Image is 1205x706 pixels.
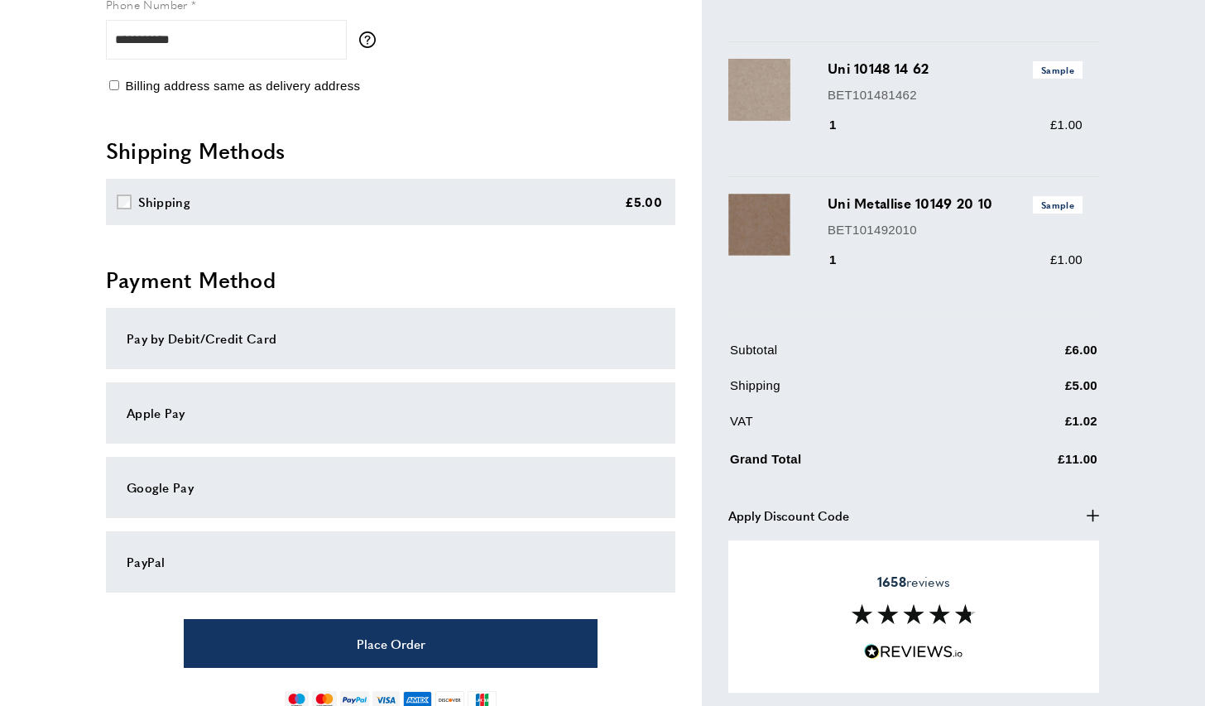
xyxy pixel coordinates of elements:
button: More information [359,31,384,48]
div: 1 [828,115,860,135]
p: BET101481462 [828,85,1083,105]
div: £5.00 [625,192,663,212]
span: Apply Discount Code [728,506,849,526]
span: £1.00 [1050,118,1083,132]
td: Shipping [730,376,966,408]
span: £1.00 [1050,252,1083,267]
td: VAT [730,411,966,444]
h2: Shipping Methods [106,136,675,166]
td: £11.00 [967,447,1097,483]
h3: Uni Metallise 10149 20 10 [828,194,1083,214]
span: reviews [877,574,950,590]
p: BET101492010 [828,220,1083,240]
td: £6.00 [967,340,1097,372]
img: Reviews.io 5 stars [864,644,963,660]
td: Subtotal [730,340,966,372]
h3: Uni 10148 14 62 [828,59,1083,79]
div: 1 [828,250,860,270]
div: Apple Pay [127,403,655,423]
div: Pay by Debit/Credit Card [127,329,655,348]
img: Uni Metallise 10149 20 10 [728,194,790,256]
input: Billing address same as delivery address [109,80,119,90]
td: Grand Total [730,447,966,483]
div: Google Pay [127,478,655,497]
div: PayPal [127,552,655,572]
strong: 1658 [877,572,906,591]
span: Billing address same as delivery address [125,79,360,93]
img: Reviews section [852,604,976,624]
div: Shipping [138,192,190,212]
td: £5.00 [967,376,1097,408]
span: Sample [1033,61,1083,79]
img: Uni 10148 14 62 [728,59,790,121]
td: £1.02 [967,411,1097,444]
button: Place Order [184,619,598,668]
h2: Payment Method [106,265,675,295]
span: Sample [1033,196,1083,214]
